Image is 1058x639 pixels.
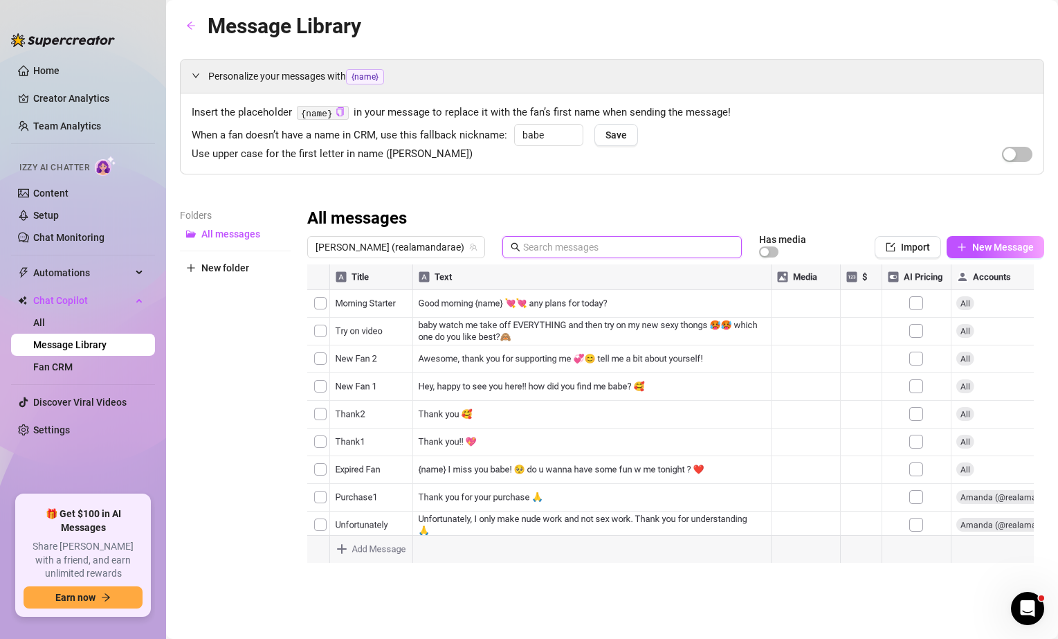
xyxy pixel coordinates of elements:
span: import [886,242,895,252]
span: Share [PERSON_NAME] with a friend, and earn unlimited rewards [24,540,143,581]
a: All [33,317,45,328]
a: Discover Viral Videos [33,397,127,408]
button: Earn nowarrow-right [24,586,143,609]
span: Save [605,129,627,141]
span: New folder [201,262,249,273]
span: Izzy AI Chatter [19,161,89,174]
article: Folders [180,208,291,223]
button: Save [594,124,638,146]
span: arrow-right [101,593,111,602]
span: Import [901,242,930,253]
img: logo-BBDzfeDw.svg [11,33,115,47]
span: When a fan doesn’t have a name in CRM, use this fallback nickname: [192,127,507,144]
a: Fan CRM [33,361,73,372]
span: Earn now [55,592,95,603]
span: Amanda (realamandarae) [316,237,477,258]
a: Team Analytics [33,120,101,132]
a: Chat Monitoring [33,232,104,243]
span: search [511,242,520,252]
span: Personalize your messages with [208,69,1032,84]
button: New Message [947,236,1044,258]
img: AI Chatter [95,156,116,176]
span: arrow-left [186,21,196,30]
span: team [469,243,477,251]
span: folder-open [186,229,196,239]
a: Setup [33,210,59,221]
button: All messages [180,223,291,245]
button: Click to Copy [336,107,345,118]
iframe: Intercom live chat [1011,592,1044,625]
article: Has media [759,235,806,244]
input: Search messages [523,240,733,255]
a: Content [33,188,69,199]
span: New Message [972,242,1034,253]
span: Automations [33,262,131,284]
span: plus [957,242,967,252]
span: Insert the placeholder in your message to replace it with the fan’s first name when sending the m... [192,105,1032,121]
article: Message Library [208,10,361,42]
span: Use upper case for the first letter in name ([PERSON_NAME]) [192,146,473,163]
span: 🎁 Get $100 in AI Messages [24,507,143,534]
span: expanded [192,71,200,80]
a: Message Library [33,339,107,350]
a: Creator Analytics [33,87,144,109]
div: Personalize your messages with{name} [181,60,1043,93]
img: Chat Copilot [18,296,27,305]
button: Import [875,236,941,258]
a: Settings [33,424,70,435]
span: All messages [201,228,260,240]
span: thunderbolt [18,267,29,278]
span: copy [336,107,345,116]
h3: All messages [307,208,407,230]
button: New folder [180,257,291,279]
code: {name} [297,106,349,120]
span: Chat Copilot [33,289,131,312]
span: plus [186,263,196,273]
span: {name} [346,69,384,84]
a: Home [33,65,60,76]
